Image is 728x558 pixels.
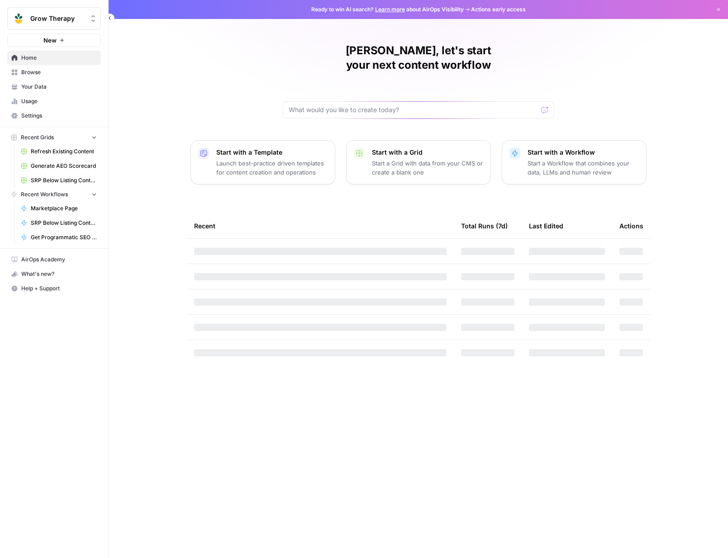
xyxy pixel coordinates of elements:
[31,147,97,156] span: Refresh Existing Content
[346,140,491,184] button: Start with a GridStart a Grid with data from your CMS or create a blank one
[190,140,335,184] button: Start with a TemplateLaunch best-practice driven templates for content creation and operations
[7,65,101,80] a: Browse
[7,33,101,47] button: New
[7,94,101,109] a: Usage
[528,159,639,177] p: Start a Workflow that combines your data, LLMs and human review
[21,190,68,199] span: Recent Workflows
[17,159,101,173] a: Generate AEO Scorecard
[21,54,97,62] span: Home
[471,5,526,14] span: Actions early access
[21,83,97,91] span: Your Data
[375,6,405,13] a: Learn more
[216,159,328,177] p: Launch best-practice driven templates for content creation and operations
[21,255,97,264] span: AirOps Academy
[461,213,508,238] div: Total Runs (7d)
[529,213,563,238] div: Last Edited
[43,36,57,45] span: New
[216,148,328,157] p: Start with a Template
[7,131,101,144] button: Recent Grids
[528,148,639,157] p: Start with a Workflow
[31,162,97,170] span: Generate AEO Scorecard
[30,14,85,23] span: Grow Therapy
[372,159,483,177] p: Start a Grid with data from your CMS or create a blank one
[7,51,101,65] a: Home
[10,10,27,27] img: Grow Therapy Logo
[31,176,97,184] span: SRP Below Listing Content Grid
[31,219,97,227] span: SRP Below Listing Content
[372,148,483,157] p: Start with a Grid
[21,68,97,76] span: Browse
[31,233,97,241] span: Get Programmatic SEO Strategy + Keywords
[7,188,101,201] button: Recent Workflows
[7,252,101,267] a: AirOps Academy
[289,105,538,114] input: What would you like to create today?
[7,281,101,296] button: Help + Support
[31,204,97,213] span: Marketplace Page
[21,133,54,142] span: Recent Grids
[17,173,101,188] a: SRP Below Listing Content Grid
[8,267,100,281] div: What's new?
[7,80,101,94] a: Your Data
[502,140,647,184] button: Start with a WorkflowStart a Workflow that combines your data, LLMs and human review
[17,144,101,159] a: Refresh Existing Content
[17,201,101,216] a: Marketplace Page
[7,109,101,123] a: Settings
[311,5,464,14] span: Ready to win AI search? about AirOps Visibility
[7,267,101,281] button: What's new?
[21,284,97,293] span: Help + Support
[194,213,447,238] div: Recent
[21,112,97,120] span: Settings
[17,216,101,230] a: SRP Below Listing Content
[21,97,97,105] span: Usage
[283,43,554,72] h1: [PERSON_NAME], let's start your next content workflow
[17,230,101,245] a: Get Programmatic SEO Strategy + Keywords
[7,7,101,30] button: Workspace: Grow Therapy
[619,213,643,238] div: Actions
